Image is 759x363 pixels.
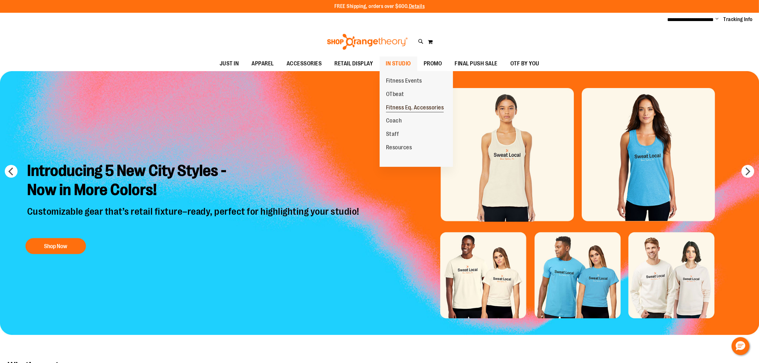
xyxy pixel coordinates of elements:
[455,56,498,71] span: FINAL PUSH SALE
[245,56,281,71] a: APPAREL
[334,3,425,10] p: FREE Shipping, orders over $600.
[380,114,408,128] a: Coach
[449,56,504,71] a: FINAL PUSH SALE
[510,56,539,71] span: OTF BY YOU
[504,56,546,71] a: OTF BY YOU
[326,34,409,50] img: Shop Orangetheory
[22,206,366,232] p: Customizable gear that’s retail fixture–ready, perfect for highlighting your studio!
[380,88,411,101] a: OTbeat
[280,56,328,71] a: ACCESSORIES
[424,56,442,71] span: PROMO
[386,56,411,71] span: IN STUDIO
[380,71,453,167] ul: IN STUDIO
[409,4,425,9] a: Details
[386,131,399,139] span: Staff
[732,337,749,355] button: Hello, have a question? Let’s chat.
[328,56,380,71] a: RETAIL DISPLAY
[386,104,444,112] span: Fitness Eq. Accessories
[716,16,719,23] button: Account menu
[386,144,412,152] span: Resources
[380,101,450,115] a: Fitness Eq. Accessories
[5,165,18,178] button: prev
[724,16,753,23] a: Tracking Info
[386,78,422,85] span: Fitness Events
[213,56,245,71] a: JUST IN
[380,141,419,154] a: Resources
[380,56,418,71] a: IN STUDIO
[741,165,754,178] button: next
[417,56,449,71] a: PROMO
[287,56,322,71] span: ACCESSORIES
[26,238,86,254] button: Shop Now
[380,128,405,141] a: Staff
[22,157,366,257] a: Introducing 5 New City Styles -Now in More Colors! Customizable gear that’s retail fixture–ready,...
[386,117,402,125] span: Coach
[386,91,404,99] span: OTbeat
[380,74,428,88] a: Fitness Events
[22,157,366,206] h2: Introducing 5 New City Styles - Now in More Colors!
[335,56,373,71] span: RETAIL DISPLAY
[252,56,274,71] span: APPAREL
[220,56,239,71] span: JUST IN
